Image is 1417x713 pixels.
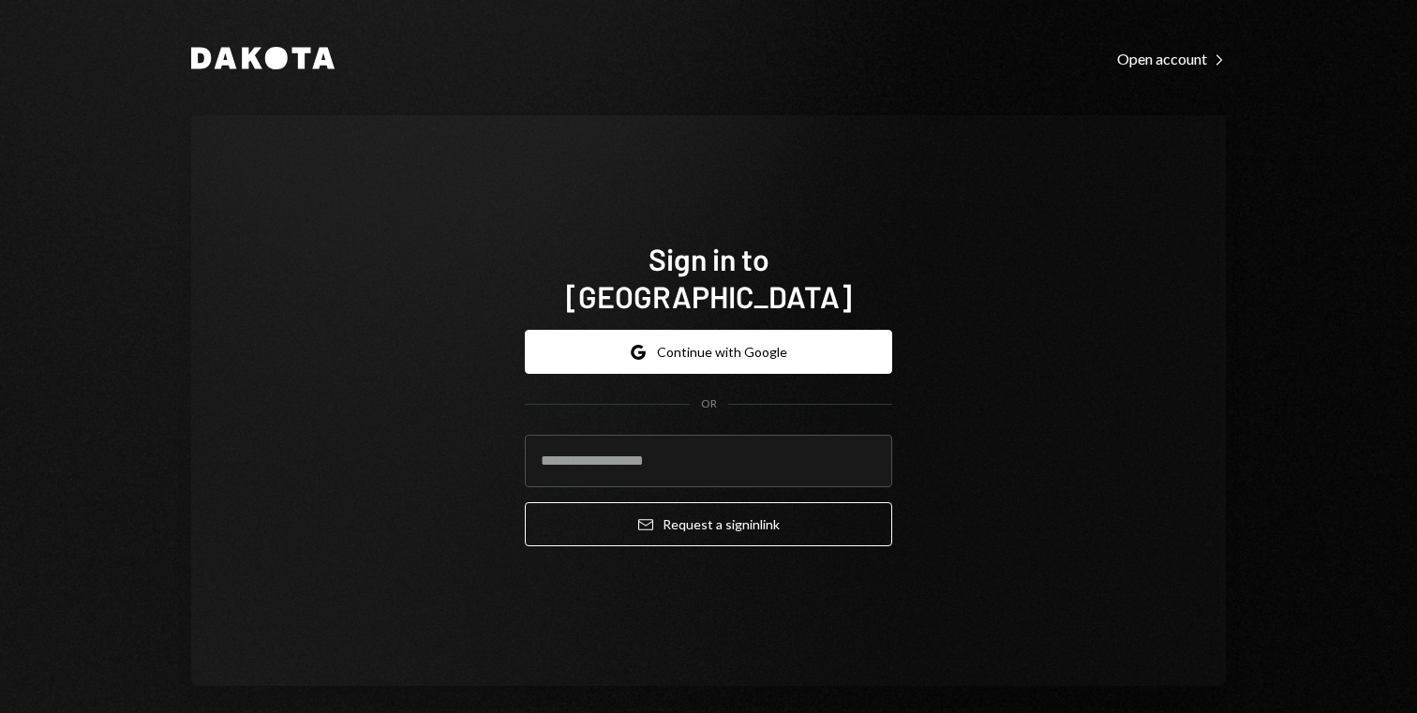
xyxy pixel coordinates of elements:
div: Open account [1117,50,1226,68]
button: Request a signinlink [525,502,892,546]
a: Open account [1117,48,1226,68]
button: Continue with Google [525,330,892,374]
h1: Sign in to [GEOGRAPHIC_DATA] [525,240,892,315]
div: OR [701,396,717,412]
